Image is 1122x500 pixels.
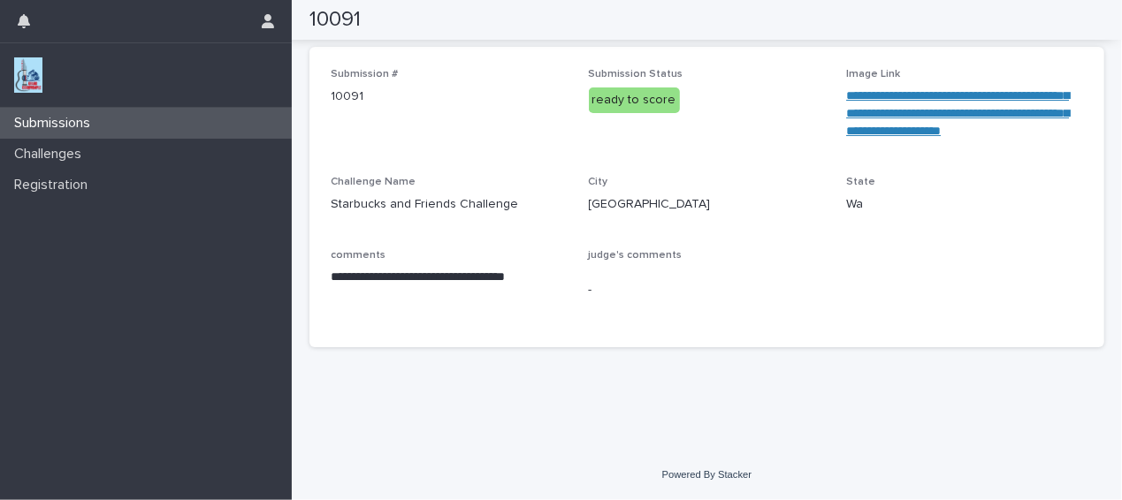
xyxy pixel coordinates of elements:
p: 10091 [331,87,568,106]
span: Image Link [846,69,900,80]
span: Submission # [331,69,398,80]
p: Wa [846,195,1083,214]
p: Registration [7,177,102,193]
div: ready to score [589,87,680,113]
span: Challenge Name [331,177,416,187]
p: - [589,281,826,299]
p: Challenges [7,146,95,163]
span: State [846,177,875,187]
p: [GEOGRAPHIC_DATA] [589,195,826,214]
img: jxsLJbdS1eYBI7rVAS4p [14,57,42,93]
p: Submissions [7,115,104,132]
span: judge's comments [589,250,683,261]
span: City [589,177,608,187]
span: Submission Status [589,69,683,80]
p: Starbucks and Friends Challenge [331,195,568,214]
span: comments [331,250,385,261]
h2: 10091 [309,7,361,33]
a: Powered By Stacker [662,469,752,480]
